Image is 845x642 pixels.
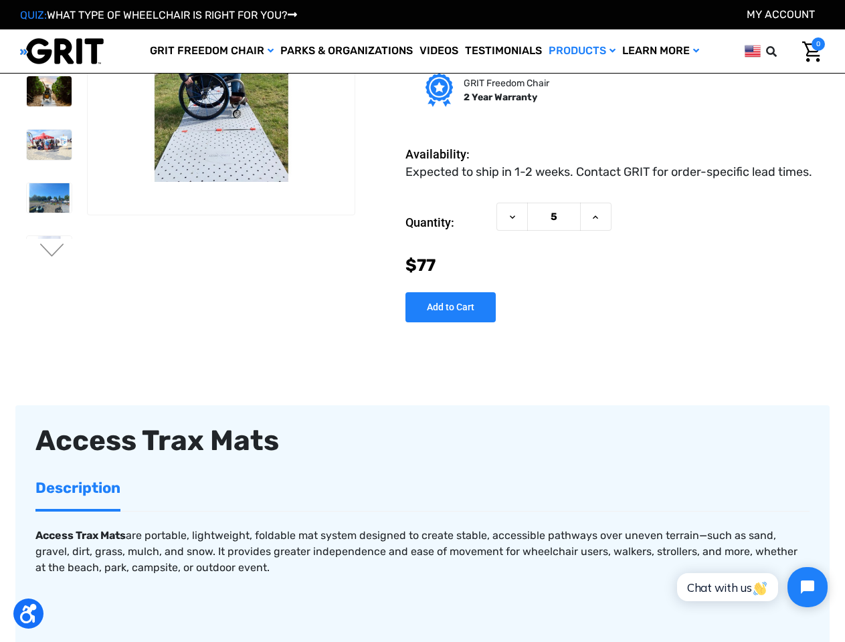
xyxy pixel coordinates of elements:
p: GRIT Freedom Chair [464,76,549,90]
img: Grit freedom [426,74,453,107]
a: Account [747,8,815,21]
a: Cart with 0 items [792,37,825,66]
a: GRIT Freedom Chair [147,29,277,73]
dt: Availability: [405,145,490,163]
img: Cart [802,41,822,62]
iframe: Tidio Chat [662,556,839,619]
span: 0 [812,37,825,51]
a: Testimonials [462,29,545,73]
strong: Access Trax Mats [35,529,126,542]
img: Access Trax Mats [27,130,72,160]
img: Access Trax Mats [88,3,355,181]
input: Search [772,37,792,66]
a: Description [35,467,120,509]
div: Access Trax Mats [35,425,810,456]
dd: Expected to ship in 1-2 weeks. Contact GRIT for order-specific lead times. [405,163,812,181]
a: Parks & Organizations [277,29,416,73]
img: Access Trax Mats [27,183,72,213]
span: QUIZ: [20,9,47,21]
strong: 2 Year Warranty [464,92,537,103]
a: QUIZ:WHAT TYPE OF WHEELCHAIR IS RIGHT FOR YOU? [20,9,297,21]
img: us.png [745,43,761,60]
img: Access Trax Mats [27,236,72,265]
p: are portable, lightweight, foldable mat system designed to create stable, accessible pathways ove... [35,528,810,576]
a: Learn More [619,29,702,73]
input: Add to Cart [405,292,496,322]
label: Quantity: [405,203,490,243]
a: Products [545,29,619,73]
span: $77 [405,255,436,275]
img: Access Trax Mats [27,76,72,106]
button: Go to slide 3 of 6 [38,243,66,259]
img: GRIT All-Terrain Wheelchair and Mobility Equipment [20,37,104,65]
a: Videos [416,29,462,73]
